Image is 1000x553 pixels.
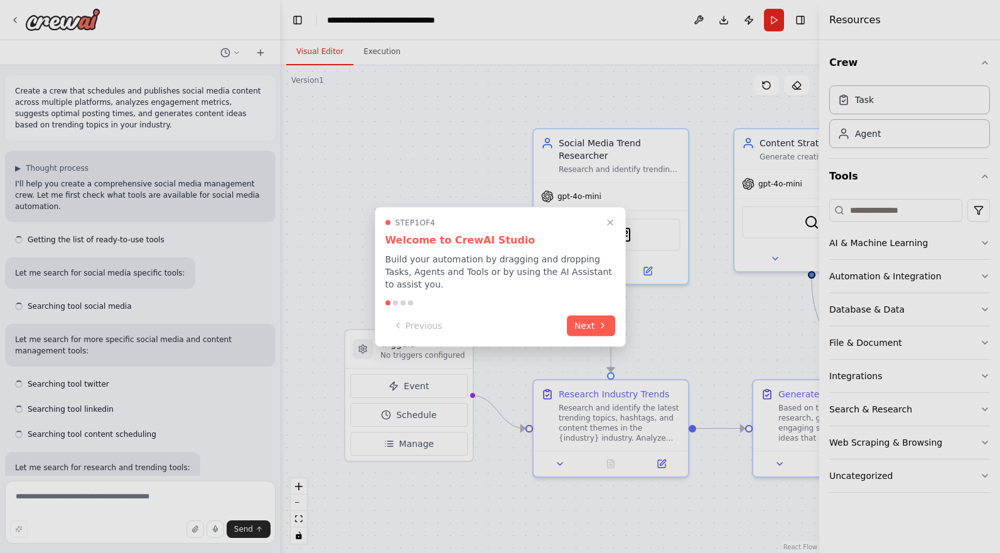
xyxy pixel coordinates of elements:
[385,315,450,336] button: Previous
[567,315,615,336] button: Next
[289,11,306,29] button: Hide left sidebar
[385,252,615,290] p: Build your automation by dragging and dropping Tasks, Agents and Tools or by using the AI Assista...
[603,215,618,230] button: Close walkthrough
[395,217,436,227] span: Step 1 of 4
[385,232,615,247] h3: Welcome to CrewAI Studio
